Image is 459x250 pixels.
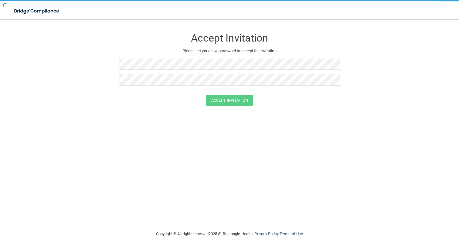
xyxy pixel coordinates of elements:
[123,47,336,55] p: Please set your new password to accept the invitation
[280,231,303,236] a: Terms of Use
[119,224,340,244] div: Copyright © All rights reserved 2025 @ Rectangle Health | |
[254,231,278,236] a: Privacy Policy
[119,32,340,44] h3: Accept Invitation
[206,95,253,106] button: Accept Invitation
[9,5,65,17] img: bridge_compliance_login_screen.278c3ca4.svg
